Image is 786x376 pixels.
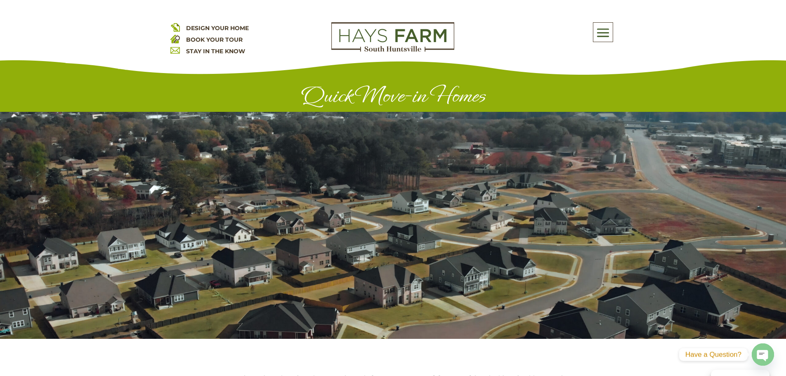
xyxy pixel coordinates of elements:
a: BOOK YOUR TOUR [186,36,243,43]
a: hays farm homes huntsville development [331,46,454,54]
h1: Quick Move-in Homes [170,83,616,112]
img: book your home tour [170,34,180,43]
img: Logo [331,22,454,52]
a: STAY IN THE KNOW [186,47,245,55]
